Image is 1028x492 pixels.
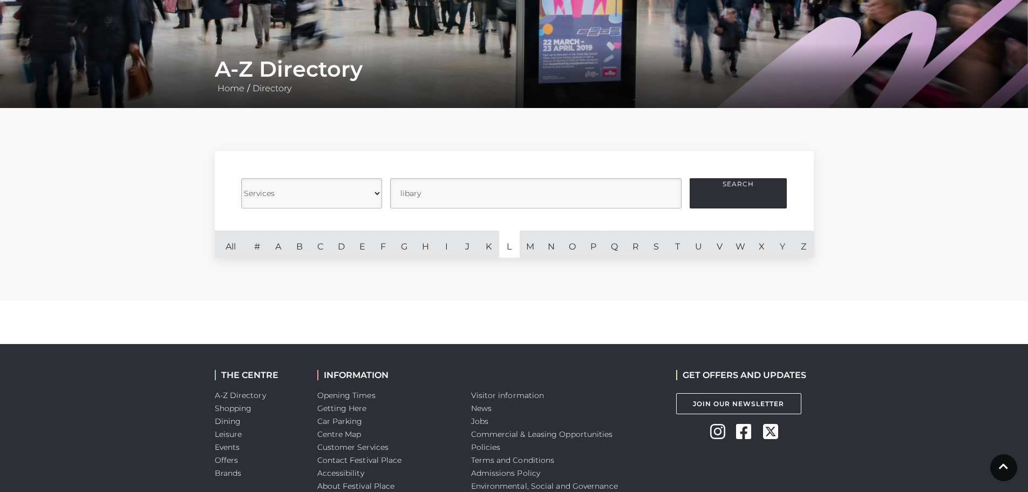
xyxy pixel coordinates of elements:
a: Z [793,231,814,258]
a: Q [604,231,625,258]
a: All [215,231,247,258]
a: C [310,231,331,258]
a: B [289,231,310,258]
a: D [331,231,352,258]
button: Search [690,178,787,208]
a: Offers [215,455,239,465]
a: Contact Festival Place [317,455,402,465]
a: J [457,231,478,258]
a: Environmental, Social and Governance [471,481,618,491]
a: Y [772,231,793,258]
h2: THE CENTRE [215,370,301,380]
a: Dining [215,416,241,426]
a: Events [215,442,240,452]
a: Admissions Policy [471,468,541,478]
a: Shopping [215,403,252,413]
a: Policies [471,442,501,452]
a: Join Our Newsletter [676,393,801,414]
a: V [709,231,730,258]
a: Getting Here [317,403,367,413]
a: I [436,231,457,258]
a: Brands [215,468,242,478]
a: T [667,231,688,258]
a: Home [215,83,247,93]
a: M [520,231,541,258]
a: Jobs [471,416,488,426]
a: S [646,231,667,258]
a: Centre Map [317,429,362,439]
a: A-Z Directory [215,390,266,400]
a: X [751,231,772,258]
a: L [499,231,520,258]
a: P [583,231,604,258]
a: Accessibility [317,468,364,478]
input: Search for a brand [390,178,682,208]
a: F [373,231,394,258]
a: O [562,231,583,258]
a: R [625,231,646,258]
a: W [730,231,751,258]
a: G [394,231,415,258]
a: H [415,231,436,258]
div: / [207,56,822,95]
a: News [471,403,492,413]
a: K [478,231,499,258]
h1: A-Z Directory [215,56,814,82]
a: N [541,231,562,258]
a: # [247,231,268,258]
a: A [268,231,289,258]
a: Terms and Conditions [471,455,555,465]
h2: INFORMATION [317,370,455,380]
a: Directory [250,83,294,93]
a: Customer Services [317,442,389,452]
a: Opening Times [317,390,376,400]
a: About Festival Place [317,481,395,491]
a: E [352,231,373,258]
a: Car Parking [317,416,363,426]
h2: GET OFFERS AND UPDATES [676,370,806,380]
a: Leisure [215,429,242,439]
a: Visitor information [471,390,544,400]
a: U [688,231,709,258]
a: Commercial & Leasing Opportunities [471,429,613,439]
